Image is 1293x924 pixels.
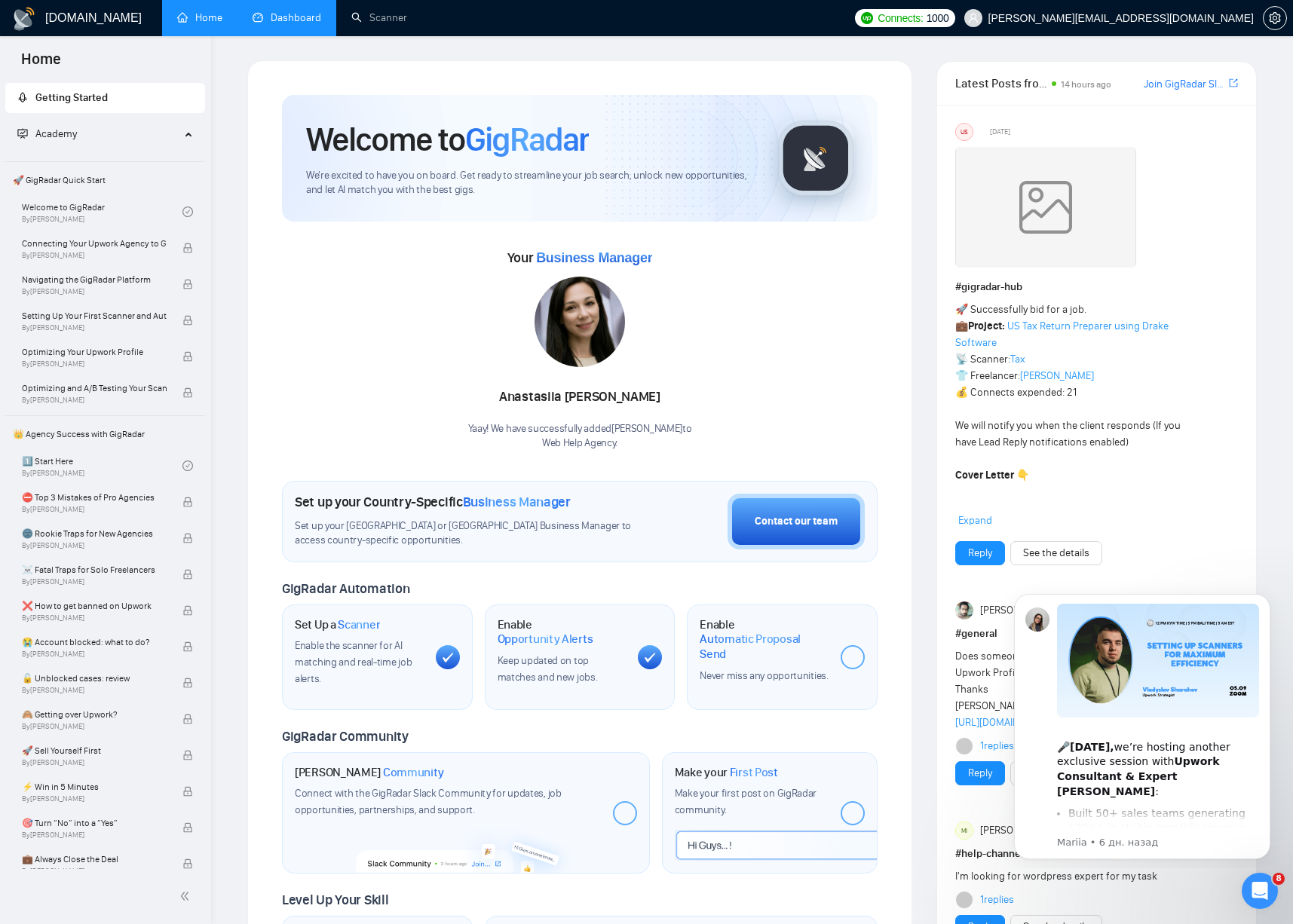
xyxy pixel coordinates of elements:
span: Connect with the GigRadar Slack Community for updates, job opportunities, partnerships, and support. [295,787,562,816]
span: By [PERSON_NAME] [22,323,167,332]
span: Optimizing Your Upwork Profile [22,344,167,360]
span: By [PERSON_NAME] [22,758,167,767]
span: 👑 Agency Success with GigRadar [7,419,204,449]
h1: [PERSON_NAME] [295,765,444,780]
span: By [PERSON_NAME] [22,613,167,623]
span: 😭 Account blocked: what to do? [22,635,167,650]
a: Welcome to GigRadarBy[PERSON_NAME] [22,195,182,228]
a: [PERSON_NAME] [1020,369,1094,382]
span: lock [182,533,193,543]
span: 🔓 Unblocked cases: review [22,671,167,686]
span: Home [9,48,73,80]
span: ❌ How to get banned on Upwork [22,598,167,613]
span: Optimizing and A/B Testing Your Scanner for Better Results [22,381,167,396]
img: logo [12,7,36,31]
span: double-left [179,889,195,904]
h1: Set up your Country-Specific [295,494,571,510]
a: Join GigRadar Slack Community [1144,76,1226,93]
a: searchScanner [351,11,407,24]
a: Reply [968,545,992,561]
iframe: Intercom live chat [1242,873,1278,909]
span: Business Manager [536,250,652,265]
span: 14 hours ago [1061,79,1111,90]
button: Reply [955,541,1005,565]
span: export [1229,77,1238,89]
a: export [1229,76,1238,90]
a: dashboardDashboard [253,11,321,24]
span: lock [182,750,193,760]
span: user [968,13,979,23]
h1: Enable [498,617,627,647]
span: [PERSON_NAME] [980,602,1054,619]
span: Connecting Your Upwork Agency to GigRadar [22,236,167,251]
span: ☠️ Fatal Traps for Solo Freelancers [22,562,167,577]
a: homeHome [177,11,222,24]
span: lock [182,714,193,724]
button: See the details [1010,541,1102,565]
div: Contact our team [755,513,838,530]
span: lock [182,822,193,833]
span: [PERSON_NAME] [980,822,1054,839]
span: lock [182,243,193,253]
span: Academy [35,127,77,140]
span: GigRadar [465,119,589,160]
h1: Make your [675,765,778,780]
span: By [PERSON_NAME] [22,287,167,296]
a: 1replies [980,739,1014,754]
span: lock [182,279,193,289]
span: lock [182,605,193,616]
span: Keep updated on top matches and new jobs. [498,654,598,684]
div: Anastasiia [PERSON_NAME] [468,384,692,410]
span: By [PERSON_NAME] [22,831,167,840]
span: rocket [17,92,28,102]
span: 🙈 Getting over Upwork? [22,707,167,722]
span: 1000 [927,10,949,26]
img: weqQh+iSagEgQAAAABJRU5ErkJggg== [955,147,1136,268]
span: Never miss any opportunities. [700,669,828,682]
span: 🚀 GigRadar Quick Start [7,165,204,195]
span: Make your first post on GigRadar community. [675,787,817,816]
span: Scanner [338,617,380,632]
span: We're excited to have you on board. Get ready to streamline your job search, unlock new opportuni... [306,169,754,197]
a: US Tax Return Preparer using Drake Software [955,320,1169,349]
a: See the details [1023,545,1089,561]
span: fund-projection-screen [17,128,28,139]
span: Navigating the GigRadar Platform [22,272,167,287]
span: [DATE] [990,125,1010,139]
div: Does someone help me to SEO optimize my Upwork Profile. Thanks [PERSON_NAME] [955,648,1181,731]
span: By [PERSON_NAME] [22,541,167,550]
a: Tax [1010,353,1025,366]
span: GigRadar Community [282,728,409,745]
span: Business Manager [463,494,571,510]
div: US [956,124,973,140]
div: I'm looking for wordpress expert for my task [955,868,1181,885]
h1: Enable [700,617,829,662]
span: lock [182,858,193,869]
span: setting [1264,12,1286,24]
span: ⚡ Win in 5 Minutes [22,779,167,794]
div: MI [956,822,973,839]
img: upwork-logo.png [861,12,873,24]
span: By [PERSON_NAME] [22,722,167,731]
a: 1️⃣ Start HereBy[PERSON_NAME] [22,449,182,482]
span: By [PERSON_NAME] [22,686,167,695]
span: Expand [958,514,992,527]
span: By [PERSON_NAME] [22,867,167,876]
p: Web Help Agency . [468,436,692,451]
span: By [PERSON_NAME] [22,577,167,586]
img: gigradar-logo.png [778,121,853,196]
span: Your [507,249,653,266]
span: lock [182,678,193,688]
span: 8 [1273,873,1285,885]
span: Connects: [878,10,923,26]
span: lock [182,786,193,797]
span: By [PERSON_NAME] [22,505,167,514]
button: Contact our team [728,494,865,549]
h1: # gigradar-hub [955,279,1238,295]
